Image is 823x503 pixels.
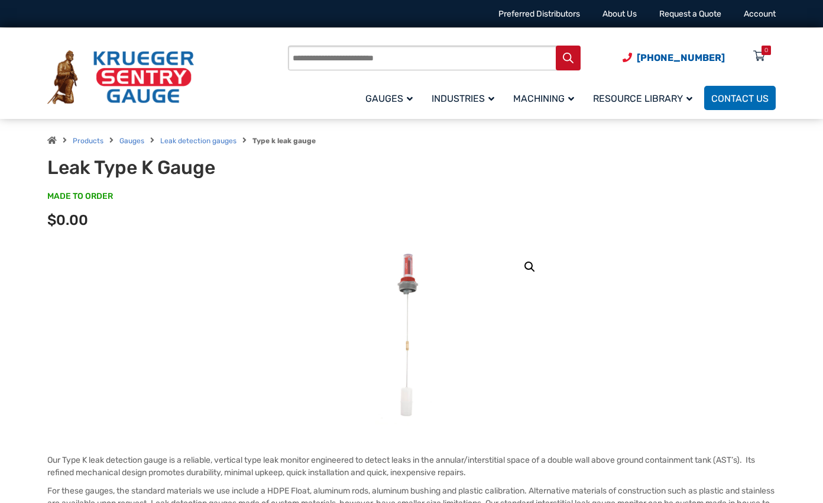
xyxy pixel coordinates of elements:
span: Gauges [365,93,413,104]
a: Contact Us [704,86,776,110]
p: Our Type K leak detection gauge is a reliable, vertical type leak monitor engineered to detect le... [47,454,776,479]
img: Leak Detection Gauge [375,247,448,424]
a: Resource Library [586,84,704,112]
strong: Type k leak gauge [252,137,316,145]
span: $0.00 [47,212,88,228]
a: Preferred Distributors [498,9,580,19]
a: Leak detection gauges [160,137,236,145]
h1: Leak Type K Gauge [47,156,339,179]
a: About Us [602,9,637,19]
span: Contact Us [711,93,769,104]
div: 0 [764,46,768,55]
a: Request a Quote [659,9,721,19]
img: Krueger Sentry Gauge [47,50,194,105]
span: Industries [432,93,494,104]
a: Gauges [119,137,144,145]
span: Resource Library [593,93,692,104]
a: Products [73,137,103,145]
a: Gauges [358,84,425,112]
span: [PHONE_NUMBER] [637,52,725,63]
span: MADE TO ORDER [47,191,113,202]
a: Industries [425,84,506,112]
a: Account [744,9,776,19]
span: Machining [513,93,574,104]
a: Phone Number (920) 434-8860 [623,50,725,65]
a: Machining [506,84,586,112]
a: View full-screen image gallery [519,256,540,278]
